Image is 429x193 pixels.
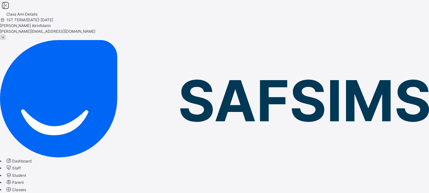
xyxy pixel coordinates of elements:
[5,159,31,163] a: Dashboard
[12,159,31,163] span: Dashboard
[12,180,24,185] span: Parent
[12,187,26,192] span: Classes
[5,180,24,185] a: Parent
[12,173,26,178] span: Student
[5,187,26,192] a: Classes
[5,173,26,178] a: Student
[6,12,38,17] span: Class Arm Details
[12,166,21,170] span: Staff
[5,166,21,170] a: Staff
